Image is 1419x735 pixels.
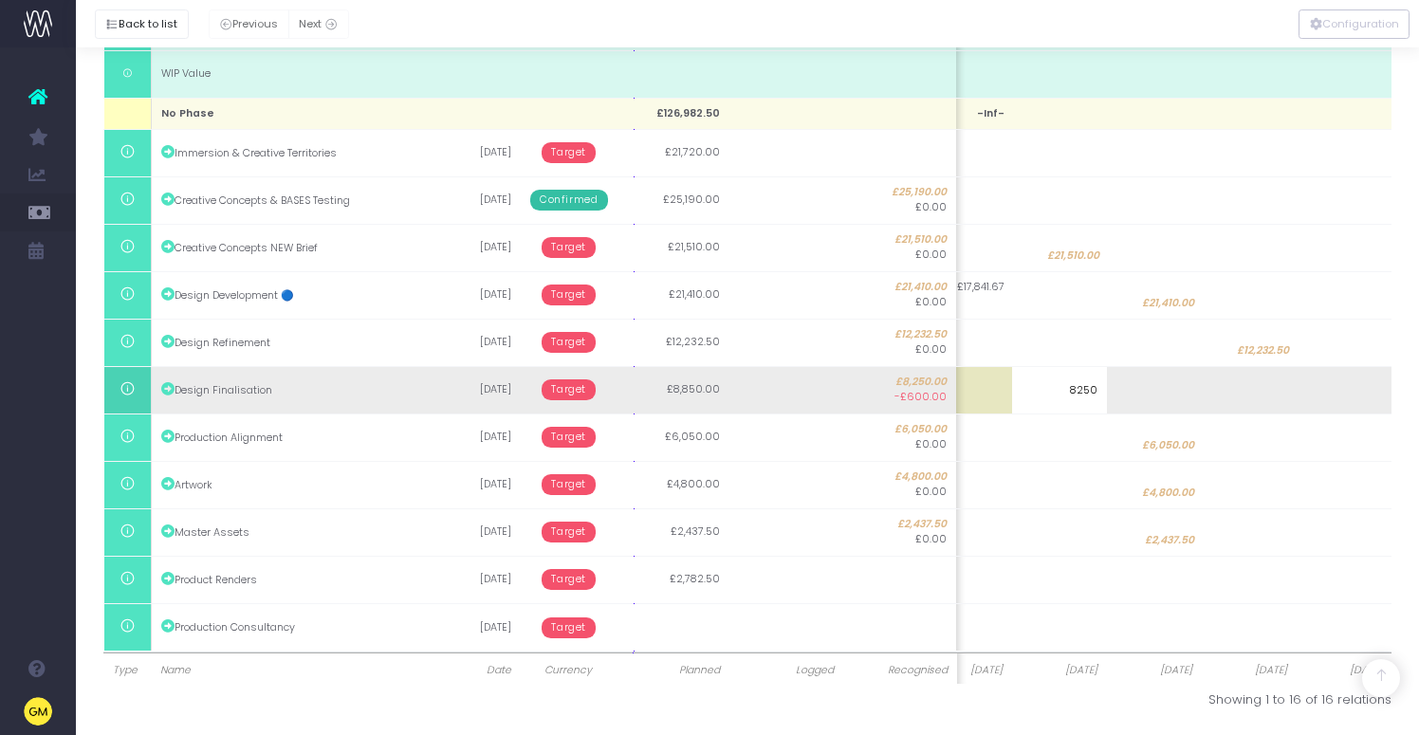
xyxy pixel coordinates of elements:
[151,98,435,129] td: No Phase
[1047,248,1099,264] span: £21,510.00
[435,271,521,319] td: [DATE]
[151,319,435,366] td: Design Refinement
[151,413,435,461] td: Production Alignment
[151,129,435,176] td: Immersion & Creative Territories
[616,224,729,271] td: £21,510.00
[1022,663,1097,678] span: [DATE]
[542,332,596,353] span: Target
[151,603,435,651] td: Production Consultancy
[1142,296,1194,311] span: £21,410.00
[1299,9,1410,39] button: Configuration
[542,522,596,542] span: Target
[542,142,596,163] span: Target
[853,327,948,342] span: £12,232.50
[915,342,947,358] span: £0.00
[435,224,521,271] td: [DATE]
[616,556,729,603] td: £2,782.50
[435,461,521,508] td: [DATE]
[853,375,948,390] span: £8,250.00
[977,106,1004,121] span: -Inf-
[915,532,947,547] span: £0.00
[151,556,435,603] td: Product Renders
[853,469,948,485] span: £4,800.00
[209,9,289,39] button: Previous
[853,232,948,248] span: £21,510.00
[542,379,596,400] span: Target
[542,474,596,495] span: Target
[435,603,521,651] td: [DATE]
[530,663,606,678] span: Currency
[1116,663,1192,678] span: [DATE]
[160,663,426,678] span: Name
[542,617,596,638] span: Target
[1237,343,1289,358] span: £12,232.50
[435,508,521,556] td: [DATE]
[616,461,729,508] td: £4,800.00
[1306,663,1382,678] span: [DATE]
[853,663,948,678] span: Recognised
[542,427,596,448] span: Target
[288,9,349,39] button: Next
[151,366,435,413] td: Design Finalisation
[853,422,948,437] span: £6,050.00
[616,176,729,224] td: £25,190.00
[151,176,435,224] td: Creative Concepts & BASES Testing
[435,366,521,413] td: [DATE]
[915,200,947,215] span: £0.00
[616,98,729,129] td: £126,982.50
[435,556,521,603] td: [DATE]
[1211,663,1287,678] span: [DATE]
[1142,486,1194,501] span: £4,800.00
[762,690,1391,709] div: Showing 1 to 16 of 16 relations
[616,271,729,319] td: £21,410.00
[616,366,729,413] td: £8,850.00
[151,271,435,319] td: Design Development 🔵
[542,237,596,258] span: Target
[894,390,947,405] span: -£600.00
[915,248,947,263] span: £0.00
[95,9,189,39] button: Back to list
[151,461,435,508] td: Artwork
[625,663,720,678] span: Planned
[435,129,521,176] td: [DATE]
[616,319,729,366] td: £12,232.50
[853,185,948,200] span: £25,190.00
[113,663,141,678] span: Type
[542,285,596,305] span: Target
[616,129,729,176] td: £21,720.00
[24,697,52,726] img: images/default_profile_image.png
[616,413,729,461] td: £6,050.00
[151,224,435,271] td: Creative Concepts NEW Brief
[445,663,511,678] span: Date
[1145,533,1194,548] span: £2,437.50
[915,485,947,500] span: £0.00
[616,508,729,556] td: £2,437.50
[151,508,435,556] td: Master Assets
[927,663,1003,678] span: [DATE]
[739,663,834,678] span: Logged
[542,569,596,590] span: Target
[435,319,521,366] td: [DATE]
[853,517,948,532] span: £2,437.50
[957,280,1004,295] span: £17,841.67
[915,437,947,452] span: £0.00
[853,280,948,295] span: £21,410.00
[151,50,435,98] td: WIP Value
[530,190,607,211] span: Confirmed
[1299,9,1410,39] div: Vertical button group
[435,176,521,224] td: [DATE]
[915,295,947,310] span: £0.00
[1142,438,1194,453] span: £6,050.00
[435,413,521,461] td: [DATE]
